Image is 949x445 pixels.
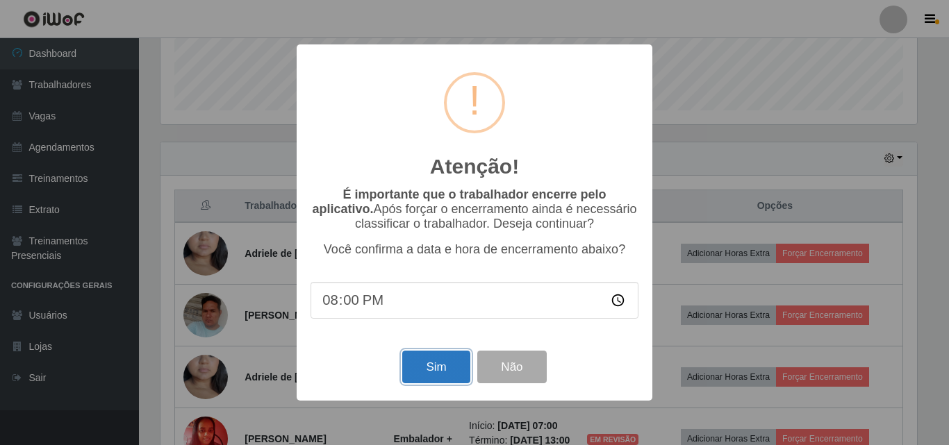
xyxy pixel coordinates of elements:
p: Após forçar o encerramento ainda é necessário classificar o trabalhador. Deseja continuar? [311,187,638,231]
button: Sim [402,351,470,383]
button: Não [477,351,546,383]
h2: Atenção! [430,154,519,179]
p: Você confirma a data e hora de encerramento abaixo? [311,242,638,257]
b: É importante que o trabalhador encerre pelo aplicativo. [312,187,606,216]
